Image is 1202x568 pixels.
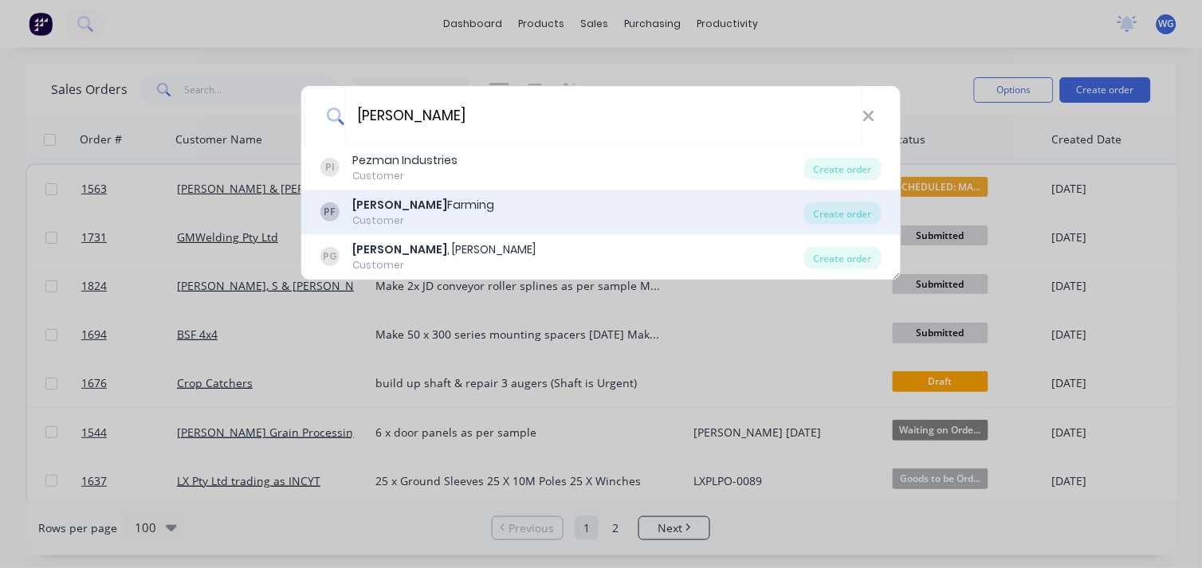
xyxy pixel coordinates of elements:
div: PI [320,158,340,177]
div: PF [320,202,340,221]
div: Create order [804,202,882,225]
div: Pezman Industries [352,152,458,169]
div: Customer [352,258,536,272]
div: Create order [804,158,882,180]
div: , [PERSON_NAME] [352,241,536,258]
b: [PERSON_NAME] [352,197,447,213]
div: PG [320,247,340,266]
div: Customer [352,169,458,183]
div: Farming [352,197,494,213]
b: [PERSON_NAME] [352,241,447,257]
div: Create order [804,247,882,269]
input: Enter a customer name to create a new order... [344,86,862,146]
div: Customer [352,213,494,228]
